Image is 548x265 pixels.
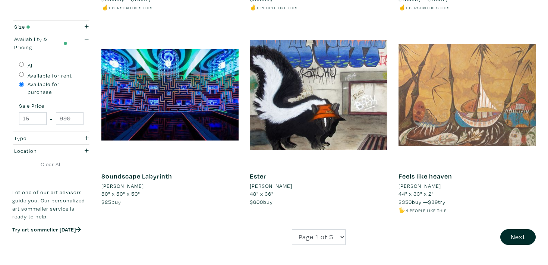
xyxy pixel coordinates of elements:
[500,229,536,245] button: Next
[12,20,90,33] button: Size
[406,208,447,213] small: 4 people like this
[250,190,274,197] span: 48" x 36"
[399,182,441,190] li: [PERSON_NAME]
[250,172,266,180] a: Ester
[12,226,81,233] a: Try art sommelier [DATE]
[101,182,239,190] a: [PERSON_NAME]
[28,80,84,96] label: Available for purchase
[399,190,434,197] span: 44" x 33" x 2"
[50,114,53,124] span: -
[250,182,292,190] li: [PERSON_NAME]
[250,182,387,190] a: [PERSON_NAME]
[19,103,84,108] small: Sale Price
[14,23,67,31] div: Size
[28,61,34,70] label: All
[406,5,450,10] small: 1 person likes this
[250,198,263,205] span: $600
[12,188,90,220] p: Let one of our art advisors guide you. Our personalized art sommelier service is ready to help.
[12,160,90,168] a: Clear All
[28,72,72,80] label: Available for rent
[12,132,90,144] button: Type
[101,172,172,180] a: Soundscape Labyrinth
[399,172,452,180] a: Feels like heaven
[399,3,536,12] li: ☝️
[399,206,536,214] li: 🖐️
[250,198,273,205] span: buy
[399,198,412,205] span: $350
[101,3,239,12] li: ☝️
[14,35,67,51] div: Availability & Pricing
[101,190,140,197] span: 50" x 50" x 50"
[399,182,536,190] a: [PERSON_NAME]
[399,198,445,205] span: buy — try
[12,145,90,157] button: Location
[101,198,111,205] span: $25
[14,147,67,155] div: Location
[428,198,438,205] span: $39
[101,198,121,205] span: buy
[14,134,67,142] div: Type
[108,5,152,10] small: 1 person likes this
[250,3,387,12] li: ✌️
[101,182,144,190] li: [PERSON_NAME]
[12,241,90,256] iframe: Customer reviews powered by Trustpilot
[257,5,297,10] small: 2 people like this
[12,33,90,53] button: Availability & Pricing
